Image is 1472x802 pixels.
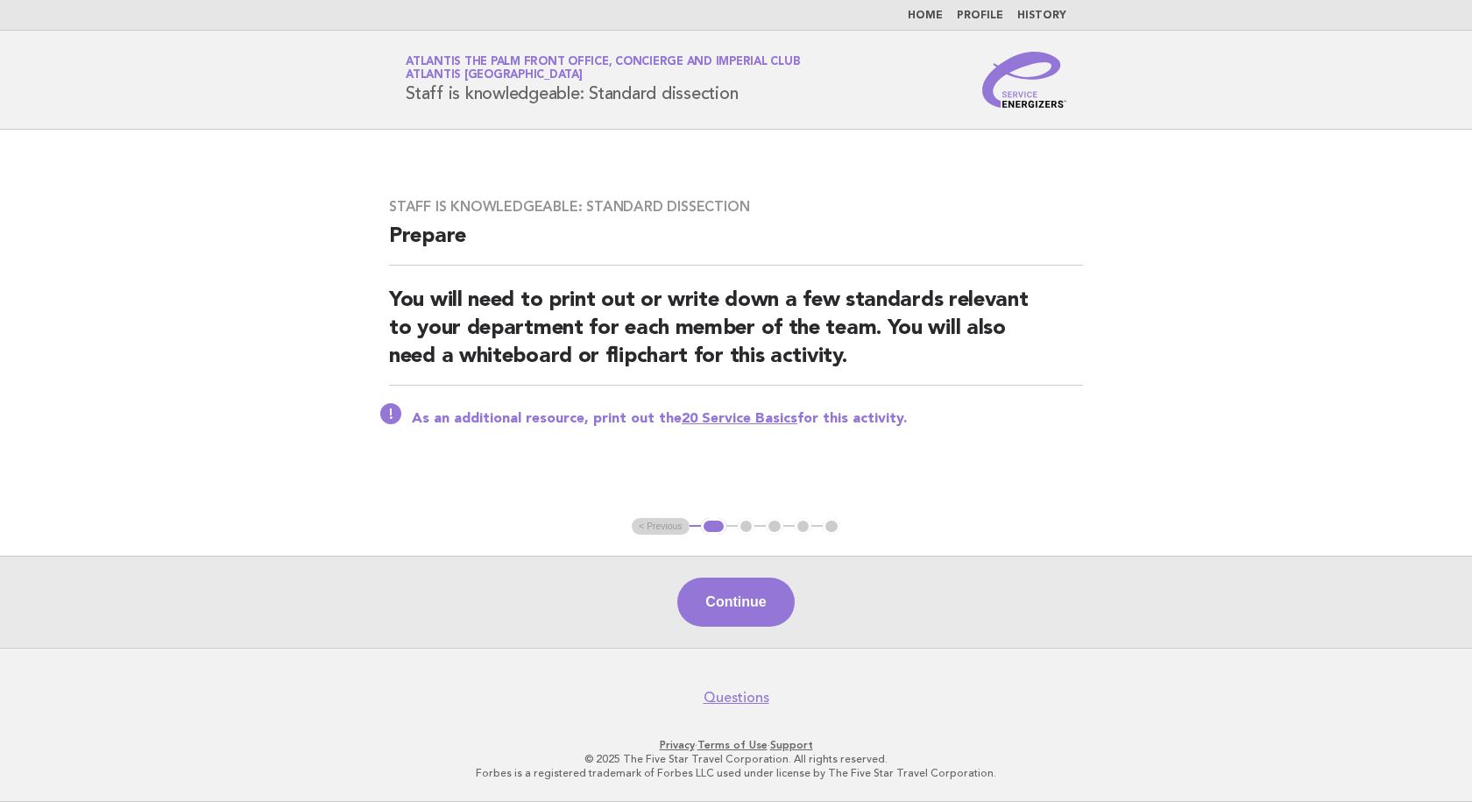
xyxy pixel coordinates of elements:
[389,223,1083,266] h2: Prepare
[908,11,943,21] a: Home
[770,739,813,751] a: Support
[406,57,800,103] h1: Staff is knowledgeable: Standard dissection
[412,410,1083,428] p: As an additional resource, print out the for this activity.
[957,11,1003,21] a: Profile
[697,739,768,751] a: Terms of Use
[704,689,769,706] a: Questions
[200,766,1272,780] p: Forbes is a registered trademark of Forbes LLC used under license by The Five Star Travel Corpora...
[406,70,583,82] span: Atlantis [GEOGRAPHIC_DATA]
[1017,11,1066,21] a: History
[982,52,1066,108] img: Service Energizers
[701,518,726,536] button: 1
[677,578,794,627] button: Continue
[200,738,1272,752] p: · ·
[200,752,1272,766] p: © 2025 The Five Star Travel Corporation. All rights reserved.
[389,198,1083,216] h3: Staff is knowledgeable: Standard dissection
[389,287,1083,386] h2: You will need to print out or write down a few standards relevant to your department for each mem...
[682,412,797,426] a: 20 Service Basics
[660,739,695,751] a: Privacy
[406,56,800,81] a: Atlantis The Palm Front Office, Concierge and Imperial ClubAtlantis [GEOGRAPHIC_DATA]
